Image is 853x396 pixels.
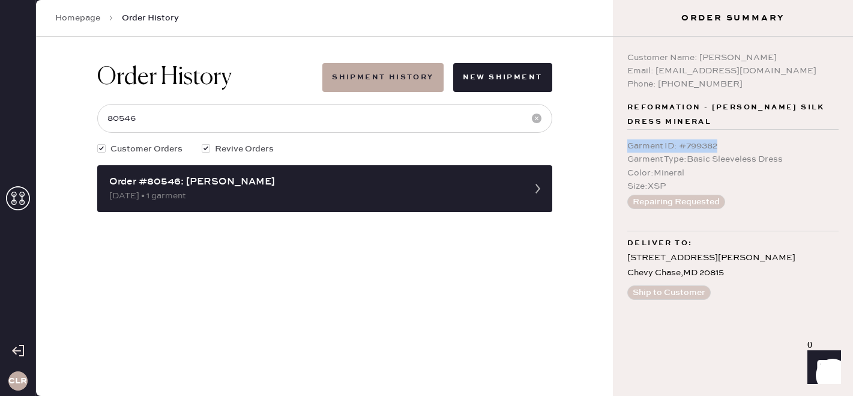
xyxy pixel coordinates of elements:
button: New Shipment [453,63,552,92]
div: Phone: [PHONE_NUMBER] [627,78,839,91]
div: Size : XSP [627,180,839,193]
input: Search by order number, customer name, email or phone number [97,104,552,133]
div: [DATE] • 1 garment [109,189,519,203]
h1: Order History [97,63,232,92]
h3: Order Summary [613,12,853,24]
button: Repairing Requested [627,195,725,209]
div: Customer Name: [PERSON_NAME] [627,51,839,64]
div: Order #80546: [PERSON_NAME] [109,175,519,189]
div: Garment ID : # 799382 [627,139,839,153]
span: Reformation - [PERSON_NAME] Silk Dress Mineral [627,100,839,129]
div: Garment Type : Basic Sleeveless Dress [627,153,839,166]
span: Revive Orders [215,142,274,156]
div: Email: [EMAIL_ADDRESS][DOMAIN_NAME] [627,64,839,78]
span: Customer Orders [110,142,182,156]
span: Order History [122,12,179,24]
button: Shipment History [322,63,443,92]
iframe: Front Chat [796,342,848,394]
span: Deliver to: [627,236,692,251]
a: Homepage [55,12,100,24]
div: [STREET_ADDRESS][PERSON_NAME] Chevy Chase , MD 20815 [627,251,839,281]
div: Color : Mineral [627,166,839,180]
h3: CLR [8,377,27,385]
button: Ship to Customer [627,285,711,300]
